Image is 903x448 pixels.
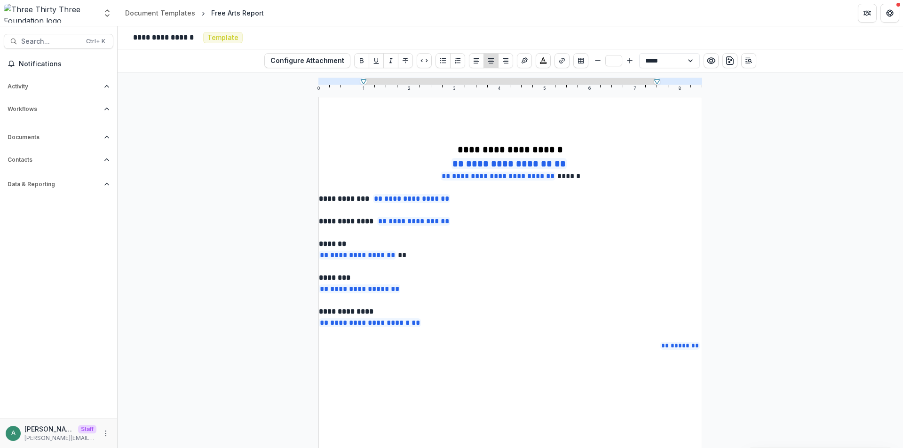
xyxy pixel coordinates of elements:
button: Ordered List [450,53,465,68]
button: Notifications [4,56,113,71]
span: Template [207,34,238,42]
button: Smaller [592,55,603,66]
p: [PERSON_NAME][EMAIL_ADDRESS][DOMAIN_NAME] [24,424,74,434]
button: Underline [369,53,384,68]
button: Open Data & Reporting [4,177,113,192]
span: Activity [8,83,100,90]
button: Align Center [483,53,499,68]
span: Documents [8,134,100,141]
button: Insert Signature [517,53,532,68]
button: Open Workflows [4,102,113,117]
button: Open Documents [4,130,113,145]
button: Open entity switcher [101,4,114,23]
span: Workflows [8,106,100,112]
button: Partners [858,4,877,23]
button: Preview preview-doc.pdf [704,53,719,68]
button: Insert Table [573,53,588,68]
button: Open Contacts [4,152,113,167]
button: Open Activity [4,79,113,94]
button: Italicize [383,53,398,68]
a: Document Templates [121,6,199,20]
p: [PERSON_NAME][EMAIL_ADDRESS][DOMAIN_NAME] [24,434,96,442]
span: Search... [21,38,80,46]
button: Choose font color [536,53,551,68]
button: Code [417,53,432,68]
button: Create link [554,53,570,68]
button: More [100,428,111,439]
p: Staff [78,425,96,433]
span: Contacts [8,157,100,163]
button: Open Editor Sidebar [741,53,756,68]
div: anveet@trytemelio.com [11,430,16,436]
button: Align Right [498,53,513,68]
nav: breadcrumb [121,6,268,20]
span: Notifications [19,60,110,68]
img: Three Thirty Three Foundation logo [4,4,97,23]
button: Bullet List [436,53,451,68]
span: Data & Reporting [8,181,100,188]
button: Bold [354,53,369,68]
button: Search... [4,34,113,49]
button: Align Left [469,53,484,68]
button: Configure Attachment [264,53,350,68]
button: Strike [398,53,413,68]
button: Bigger [624,55,635,66]
button: Get Help [880,4,899,23]
div: Free Arts Report [211,8,264,18]
div: Ctrl + K [84,36,107,47]
div: Document Templates [125,8,195,18]
button: download-word [722,53,737,68]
